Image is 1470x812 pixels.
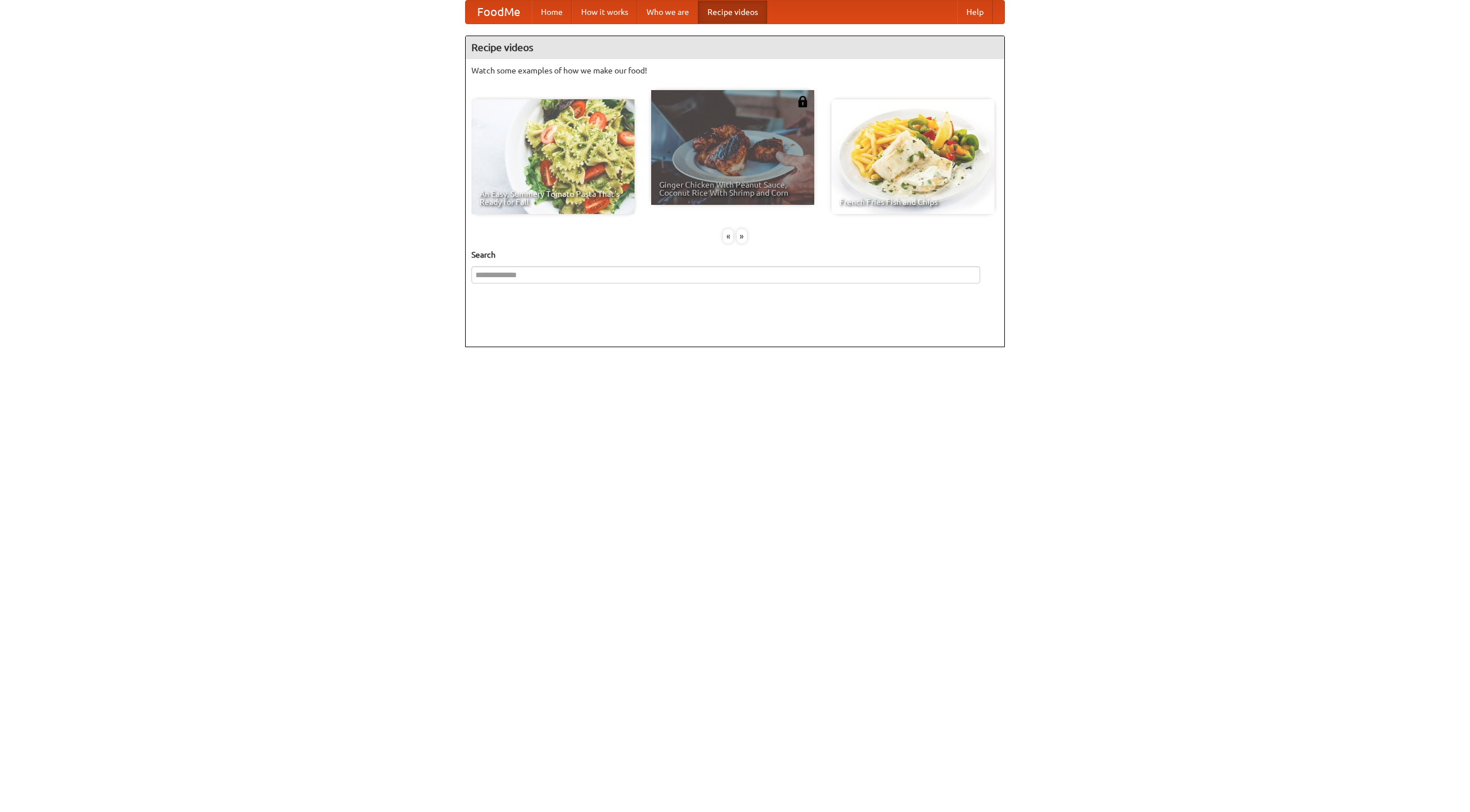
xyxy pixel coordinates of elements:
[471,99,635,214] a: An Easy, Summery Tomato Pasta That's Ready for Fall
[723,229,733,243] div: «
[637,1,698,24] a: Who we are
[840,198,987,206] span: French Fries Fish and Chips
[471,249,999,261] h5: Search
[737,229,747,243] div: »
[572,1,637,24] a: How it works
[532,1,572,24] a: Home
[479,190,626,206] span: An Easy, Summery Tomato Pasta That's Ready for Fall
[471,65,999,76] p: Watch some examples of how we make our food!
[466,1,532,24] a: FoodMe
[698,1,767,24] a: Recipe videos
[831,99,995,214] a: French Fries Fish and Chips
[957,1,993,24] a: Help
[466,36,1004,59] h4: Recipe videos
[797,96,808,107] img: 483408.png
